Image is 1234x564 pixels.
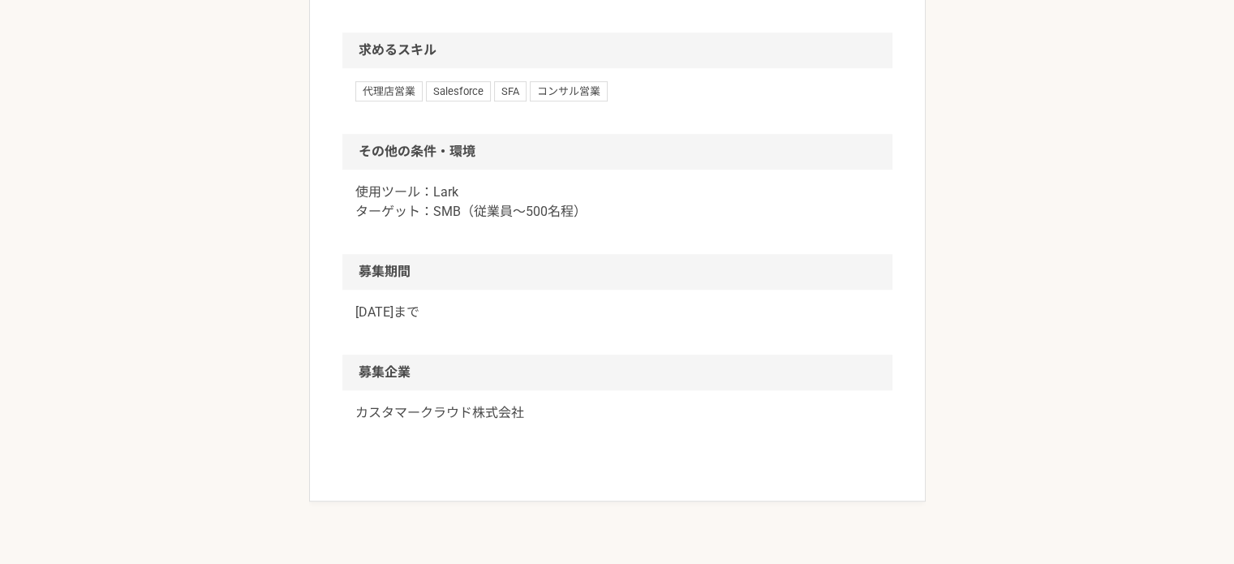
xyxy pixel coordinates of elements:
span: Salesforce [426,81,491,101]
a: カスタマークラウド株式会社 [355,403,879,423]
p: 使用ツール：Lark ターゲット：SMB（従業員～500名程） [355,183,879,222]
h2: その他の条件・環境 [342,134,892,170]
span: 代理店営業 [355,81,423,101]
h2: 求めるスキル [342,32,892,68]
p: [DATE]まで [355,303,879,322]
h2: 募集期間 [342,254,892,290]
span: SFA [494,81,527,101]
span: コンサル営業 [530,81,608,101]
h2: 募集企業 [342,355,892,390]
